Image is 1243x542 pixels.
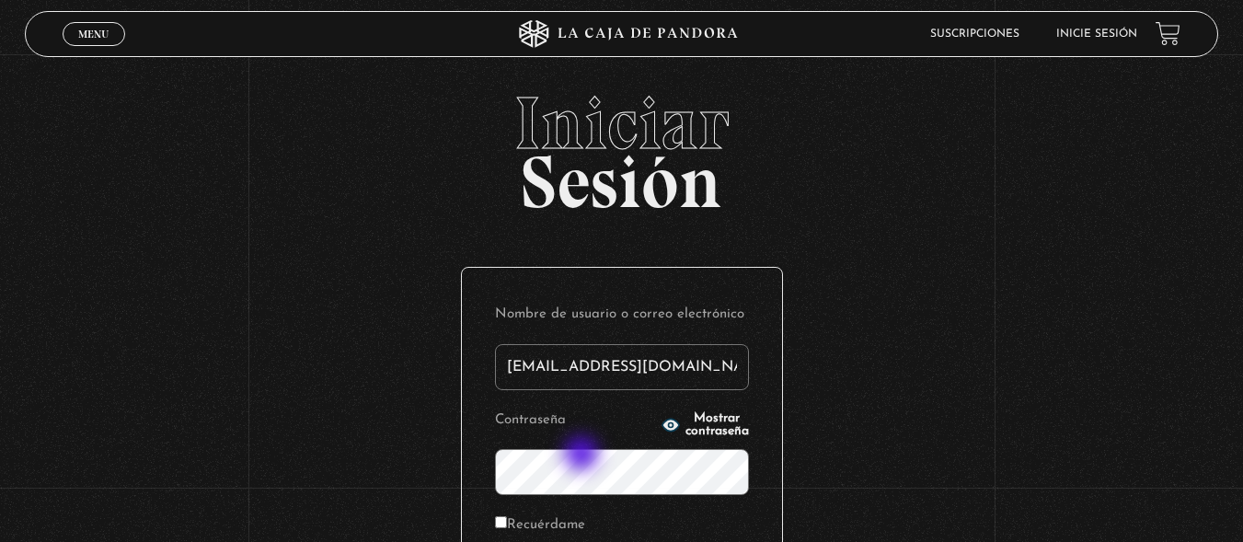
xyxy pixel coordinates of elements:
span: Cerrar [72,44,115,57]
label: Recuérdame [495,512,585,540]
label: Contraseña [495,407,656,435]
input: Recuérdame [495,516,507,528]
span: Menu [78,29,109,40]
a: Suscripciones [930,29,1019,40]
button: Mostrar contraseña [662,412,749,438]
a: Inicie sesión [1056,29,1137,40]
label: Nombre de usuario o correo electrónico [495,301,749,329]
span: Mostrar contraseña [685,412,749,438]
span: Iniciar [25,86,1218,160]
a: View your shopping cart [1156,21,1180,46]
h2: Sesión [25,86,1218,204]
